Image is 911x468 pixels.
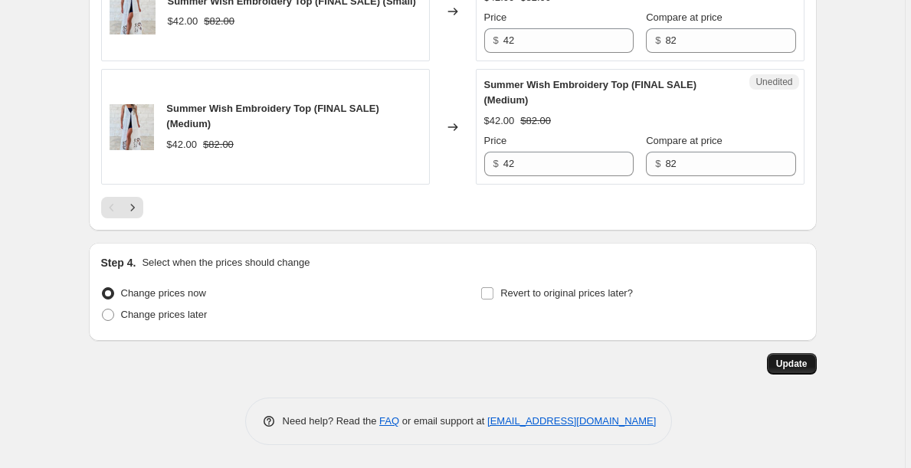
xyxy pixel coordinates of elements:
[487,415,656,427] a: [EMAIL_ADDRESS][DOMAIN_NAME]
[493,34,499,46] span: $
[755,76,792,88] span: Unedited
[484,11,507,23] span: Price
[776,358,808,370] span: Update
[110,104,155,150] img: 5D1CE921-CF29-404C-93D4-38071769A74C_80x.jpg
[121,309,208,320] span: Change prices later
[142,255,310,270] p: Select when the prices should change
[493,158,499,169] span: $
[484,135,507,146] span: Price
[122,197,143,218] button: Next
[500,287,633,299] span: Revert to original prices later?
[646,135,723,146] span: Compare at price
[101,255,136,270] h2: Step 4.
[166,137,197,152] div: $42.00
[399,415,487,427] span: or email support at
[655,34,660,46] span: $
[484,79,696,106] span: Summer Wish Embroidery Top (FINAL SALE) (Medium)
[204,14,234,29] strike: $82.00
[646,11,723,23] span: Compare at price
[379,415,399,427] a: FAQ
[203,137,234,152] strike: $82.00
[121,287,206,299] span: Change prices now
[520,113,551,129] strike: $82.00
[166,103,378,129] span: Summer Wish Embroidery Top (FINAL SALE) (Medium)
[101,197,143,218] nav: Pagination
[484,113,515,129] div: $42.00
[767,353,817,375] button: Update
[168,14,198,29] div: $42.00
[655,158,660,169] span: $
[283,415,380,427] span: Need help? Read the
